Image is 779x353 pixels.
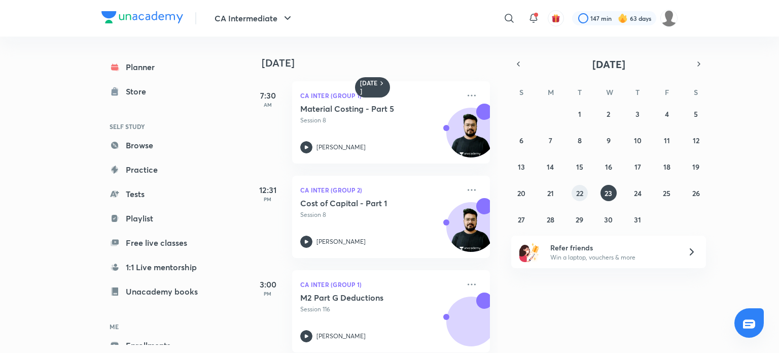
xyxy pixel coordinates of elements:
[519,136,523,145] abbr: July 6, 2025
[101,257,219,277] a: 1:1 Live mentorship
[572,106,588,122] button: July 1, 2025
[629,185,646,201] button: July 24, 2025
[517,188,525,198] abbr: July 20, 2025
[659,185,675,201] button: July 25, 2025
[247,196,288,202] p: PM
[300,293,427,303] h5: M2 Part G Deductions
[688,106,704,122] button: July 5, 2025
[665,109,669,119] abbr: July 4, 2025
[635,87,640,97] abbr: Thursday
[604,215,613,224] abbr: July 30, 2025
[300,184,459,196] p: CA Inter (Group 2)
[101,57,219,77] a: Planner
[578,136,582,145] abbr: July 8, 2025
[659,132,675,148] button: July 11, 2025
[547,188,554,198] abbr: July 21, 2025
[692,188,700,198] abbr: July 26, 2025
[548,87,554,97] abbr: Monday
[659,158,675,175] button: July 18, 2025
[316,143,366,152] p: [PERSON_NAME]
[300,116,459,125] p: Session 8
[247,291,288,297] p: PM
[542,132,558,148] button: July 7, 2025
[542,158,558,175] button: July 14, 2025
[600,211,617,228] button: July 30, 2025
[663,188,670,198] abbr: July 25, 2025
[447,302,495,351] img: Avatar
[360,79,378,95] h6: [DATE]
[592,57,625,71] span: [DATE]
[513,158,529,175] button: July 13, 2025
[513,211,529,228] button: July 27, 2025
[634,215,641,224] abbr: July 31, 2025
[659,106,675,122] button: July 4, 2025
[634,162,641,172] abbr: July 17, 2025
[576,162,583,172] abbr: July 15, 2025
[101,11,183,26] a: Company Logo
[101,11,183,23] img: Company Logo
[300,89,459,102] p: CA Inter (Group 1)
[572,185,588,201] button: July 22, 2025
[101,281,219,302] a: Unacademy books
[513,132,529,148] button: July 6, 2025
[688,185,704,201] button: July 26, 2025
[101,81,219,102] a: Store
[101,135,219,155] a: Browse
[247,278,288,291] h5: 3:00
[300,104,427,114] h5: Material Costing - Part 5
[542,211,558,228] button: July 28, 2025
[300,305,459,314] p: Session 116
[572,132,588,148] button: July 8, 2025
[660,10,678,27] img: dhanak
[316,332,366,341] p: [PERSON_NAME]
[693,136,699,145] abbr: July 12, 2025
[576,188,583,198] abbr: July 22, 2025
[692,162,699,172] abbr: July 19, 2025
[247,184,288,196] h5: 12:31
[101,184,219,204] a: Tests
[262,57,500,69] h4: [DATE]
[635,109,640,119] abbr: July 3, 2025
[547,162,554,172] abbr: July 14, 2025
[550,242,675,253] h6: Refer friends
[688,158,704,175] button: July 19, 2025
[247,89,288,102] h5: 7:30
[688,132,704,148] button: July 12, 2025
[101,233,219,253] a: Free live classes
[606,87,613,97] abbr: Wednesday
[600,132,617,148] button: July 9, 2025
[694,87,698,97] abbr: Saturday
[101,159,219,180] a: Practice
[447,208,495,256] img: Avatar
[664,136,670,145] abbr: July 11, 2025
[694,109,698,119] abbr: July 5, 2025
[547,215,554,224] abbr: July 28, 2025
[600,106,617,122] button: July 2, 2025
[548,10,564,26] button: avatar
[101,208,219,229] a: Playlist
[600,185,617,201] button: July 23, 2025
[605,162,612,172] abbr: July 16, 2025
[519,242,540,262] img: referral
[513,185,529,201] button: July 20, 2025
[572,211,588,228] button: July 29, 2025
[101,118,219,135] h6: SELF STUDY
[525,57,692,71] button: [DATE]
[549,136,552,145] abbr: July 7, 2025
[447,113,495,162] img: Avatar
[542,185,558,201] button: July 21, 2025
[550,253,675,262] p: Win a laptop, vouchers & more
[663,162,670,172] abbr: July 18, 2025
[634,188,642,198] abbr: July 24, 2025
[518,215,525,224] abbr: July 27, 2025
[607,109,610,119] abbr: July 2, 2025
[607,136,611,145] abbr: July 9, 2025
[629,132,646,148] button: July 10, 2025
[519,87,523,97] abbr: Sunday
[618,13,628,23] img: streak
[605,188,612,198] abbr: July 23, 2025
[300,198,427,208] h5: Cost of Capital - Part 1
[629,158,646,175] button: July 17, 2025
[247,102,288,108] p: AM
[600,158,617,175] button: July 16, 2025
